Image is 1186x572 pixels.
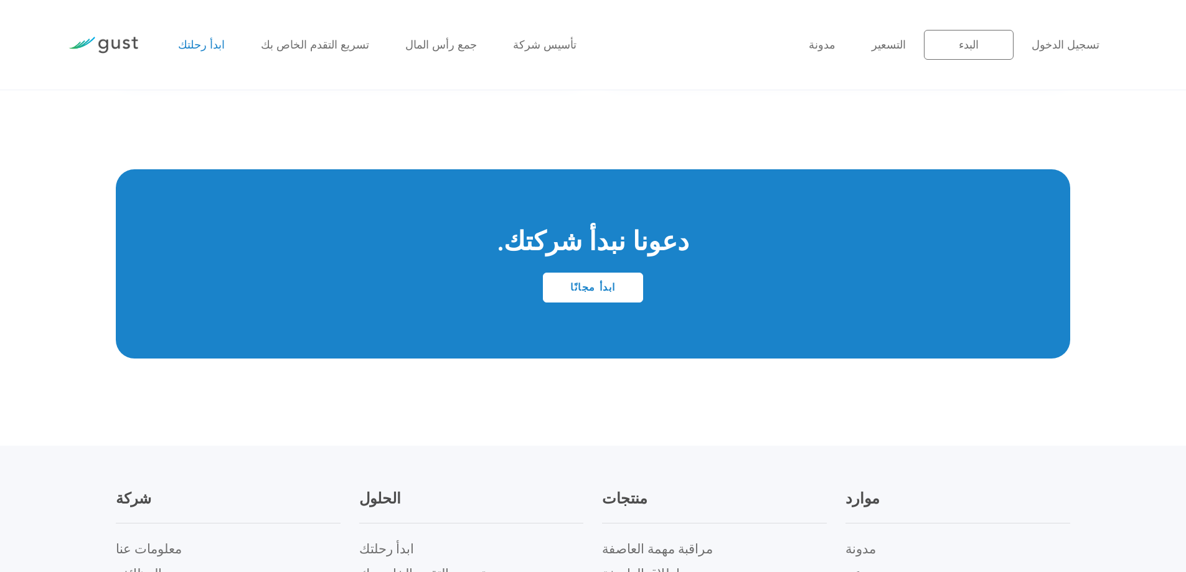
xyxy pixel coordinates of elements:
a: ابدأ رحلتك [359,542,414,557]
a: معلومات عنا [116,542,182,557]
a: تسجيل الدخول [1032,39,1099,52]
font: موارد [845,490,880,508]
font: دعونا نبدأ شركتك. [497,227,689,258]
a: جمع رأس المال [405,39,477,52]
a: ابدأ مجانًا [543,273,643,302]
a: مراقبة مهمة العاصفة [602,542,713,557]
font: البدء [959,39,979,52]
a: مدونة [809,39,835,52]
font: الحلول [359,490,401,508]
a: تأسيس شركة [513,39,577,52]
a: التسعير [872,39,906,52]
font: شركة [116,490,151,508]
font: منتجات [602,490,647,508]
a: ابدأ رحلتك [178,39,225,52]
font: ابدأ مجانًا [570,281,616,294]
a: تسريع التقدم الخاص بك [261,39,369,52]
img: شعار العاصفة [68,37,138,54]
a: مدونة [845,542,876,557]
a: البدء [924,30,1014,60]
